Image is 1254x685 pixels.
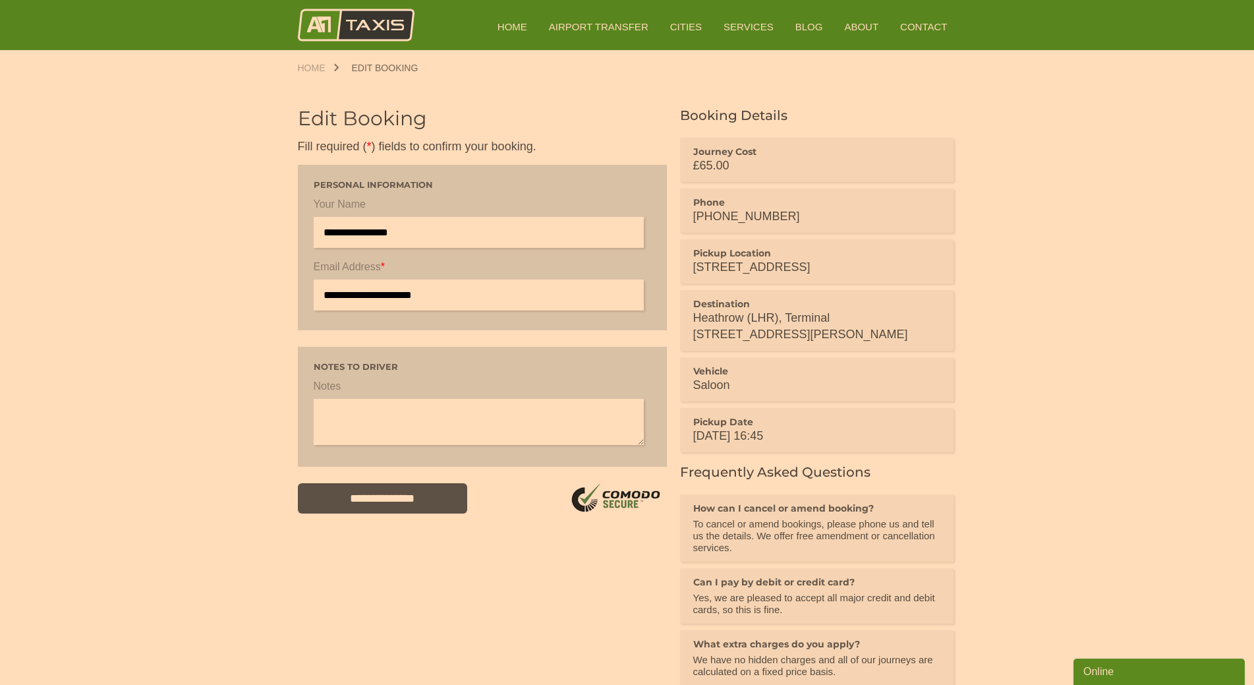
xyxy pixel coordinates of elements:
h3: Pickup Date [693,416,941,428]
p: Saloon [693,377,941,394]
p: Fill required ( ) fields to confirm your booking. [298,138,667,155]
h3: Pickup Location [693,247,941,259]
p: £65.00 [693,158,941,174]
h2: Edit Booking [298,109,667,129]
h3: Journey Cost [693,146,941,158]
h3: What extra charges do you apply? [693,638,941,650]
h3: How can I cancel or amend booking? [693,502,941,514]
a: Cities [661,11,711,43]
h2: Booking Details [680,109,957,122]
p: To cancel or amend bookings, please phone us and tell us the details. We offer free amendment or ... [693,518,941,554]
a: HOME [488,11,536,43]
h3: Personal Information [314,181,651,189]
p: [DATE] 16:45 [693,428,941,444]
a: Blog [786,11,832,43]
a: Services [714,11,783,43]
label: Email Address [314,260,651,280]
iframe: chat widget [1073,656,1247,685]
img: A1 Taxis [298,9,414,42]
label: Your Name [314,197,651,217]
h3: Vehicle [693,365,941,377]
img: SSL Logo [567,483,667,516]
a: Edit Booking [339,63,432,73]
a: About [835,11,888,43]
h3: Destination [693,298,941,310]
h3: Phone [693,196,941,208]
p: Heathrow (LHR), Terminal [STREET_ADDRESS][PERSON_NAME] [693,310,941,343]
label: Notes [314,379,651,399]
a: Airport Transfer [540,11,658,43]
p: Yes, we are pleased to accept all major credit and debit cards, so this is fine. [693,592,941,616]
a: Contact [891,11,956,43]
h3: Can I pay by debit or credit card? [693,576,941,588]
p: [PHONE_NUMBER] [693,208,941,225]
h3: Notes to driver [314,363,651,371]
h2: Frequently Asked Questions [680,465,957,479]
p: [STREET_ADDRESS] [693,259,941,276]
p: We have no hidden charges and all of our journeys are calculated on a fixed price basis. [693,654,941,678]
a: Home [298,63,339,73]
